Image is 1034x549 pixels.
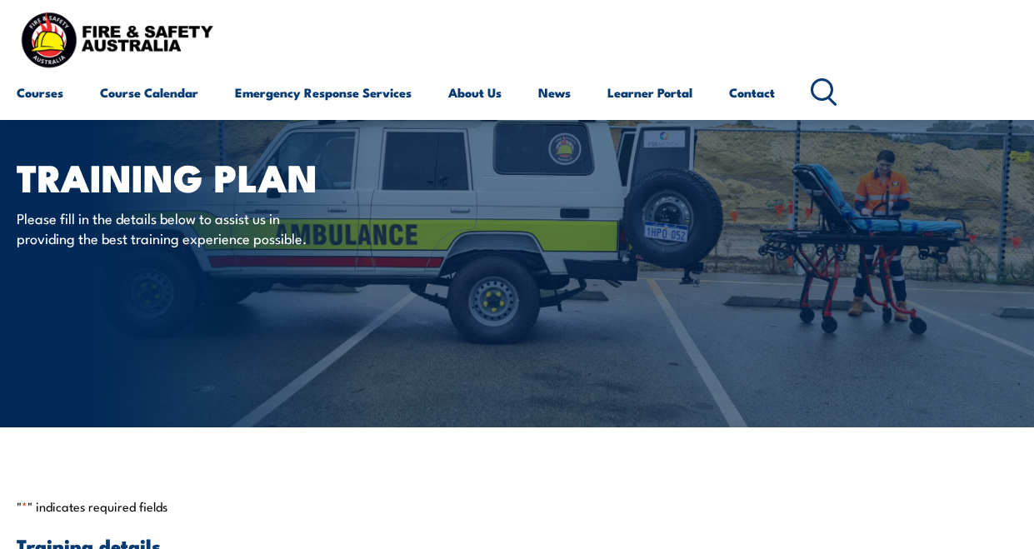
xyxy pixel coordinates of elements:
[17,160,428,192] h1: Training plan
[607,72,692,112] a: Learner Portal
[729,72,775,112] a: Contact
[100,72,198,112] a: Course Calendar
[17,72,63,112] a: Courses
[17,208,321,247] p: Please fill in the details below to assist us in providing the best training experience possible.
[538,72,571,112] a: News
[235,72,412,112] a: Emergency Response Services
[448,72,502,112] a: About Us
[17,498,1017,515] p: " " indicates required fields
